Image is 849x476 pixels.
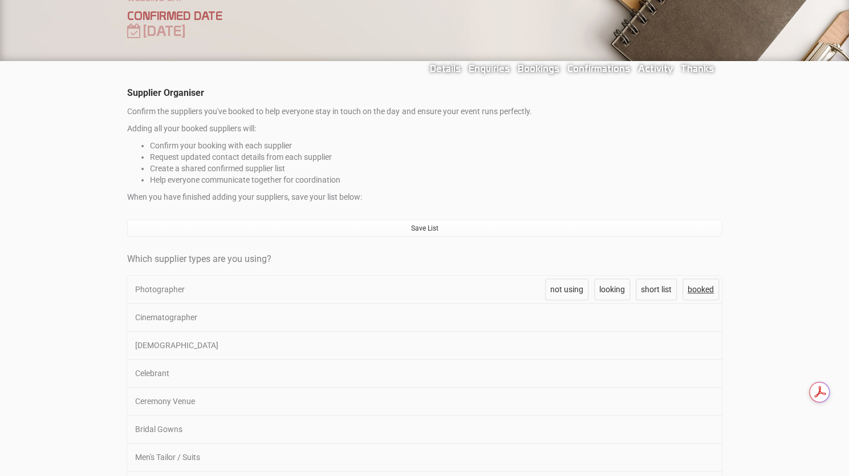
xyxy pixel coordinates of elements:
[127,21,333,42] div: [DATE]
[127,7,376,25] div: CONFIRMED DATE
[150,140,721,151] li: Confirm your booking with each supplier
[127,416,539,443] div: Bridal Gowns
[469,60,515,76] a: Enquiries
[683,279,719,300] a: booked
[127,332,539,359] div: [DEMOGRAPHIC_DATA]
[150,174,721,185] li: Help everyone communicate together for coordination
[599,285,625,294] span: looking
[638,60,679,76] a: Activity
[127,304,539,331] div: Cinematographer
[127,443,539,471] div: Men's Tailor / Suits
[127,191,721,203] p: When you have finished adding your suppliers, save your list below:
[150,163,721,174] li: Create a shared confirmed supplier list
[127,388,539,415] div: Ceremony Venue
[567,60,636,76] a: Confirmations
[636,279,677,300] a: short list
[550,285,583,294] span: not using
[430,60,466,76] a: Details
[150,151,721,163] li: Request updated contact details from each supplier
[594,279,630,300] a: looking
[127,106,721,117] p: Confirm the suppliers you've booked to help everyone stay in touch on the day and ensure your eve...
[681,60,720,76] a: Thanks
[127,254,721,264] h4: Which supplier types are you using?
[127,123,721,134] p: Adding all your booked suppliers will:
[518,60,565,76] a: Bookings
[688,285,714,294] span: booked
[127,87,721,100] legend: Supplier Organiser
[127,360,539,387] div: Celebrant
[127,220,721,237] a: Save List
[127,276,539,303] div: Photographer
[641,285,672,294] span: short list
[545,279,588,300] a: not using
